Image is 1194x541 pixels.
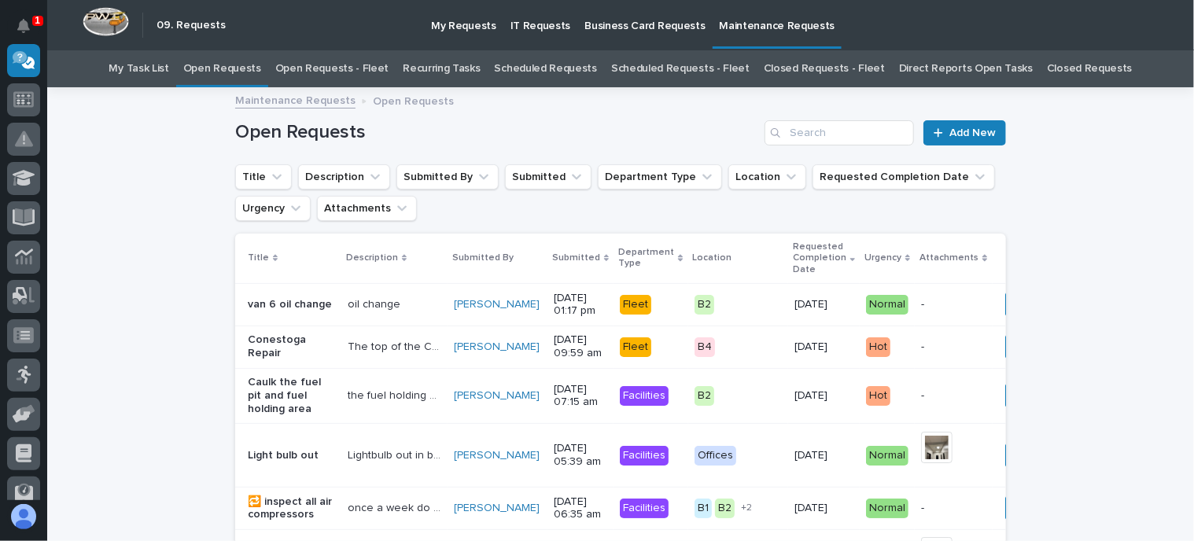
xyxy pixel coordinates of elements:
p: 🔁 inspect all air compressors [248,495,335,522]
p: [DATE] 05:39 am [554,442,607,469]
p: [DATE] 09:59 am [554,333,607,360]
p: Description [346,249,398,267]
div: Facilities [620,386,669,406]
h2: 09. Requests [157,19,226,32]
p: 1 [35,15,40,26]
a: Recurring Tasks [403,50,480,87]
p: [DATE] [794,340,853,354]
p: Conestoga Repair [248,333,335,360]
a: [PERSON_NAME] [454,502,540,515]
p: Location [693,249,732,267]
button: Attachments [317,196,417,221]
a: [PERSON_NAME] [454,389,540,403]
a: Closed Requests [1047,50,1132,87]
div: B2 [715,499,735,518]
a: Add New [923,120,1006,145]
span: Add New [949,127,996,138]
div: Hot [866,386,890,406]
div: Offices [695,446,736,466]
p: Lightbulb out in building one second floor near Ryan’s office [348,446,444,462]
p: oil change [348,295,404,311]
button: Assign [1005,495,1059,521]
a: Open Requests - Fleet [275,50,389,87]
p: Urgency [864,249,901,267]
p: van 6 oil change [248,298,335,311]
tr: 🔁 inspect all air compressorsonce a week do a visual inspection of all air compressors to insure ... [235,488,1188,530]
div: Normal [866,499,908,518]
p: the fuel holding area needs to be caulked. cut old caulk back in areas that need it clean the are... [348,386,444,403]
button: Requested Completion Date [813,164,995,190]
p: - [921,502,986,515]
div: Fleet [620,295,651,315]
a: Maintenance Requests [235,90,356,109]
p: Department Type [618,244,674,273]
button: Submitted By [396,164,499,190]
a: Direct Reports Open Tasks [899,50,1033,87]
a: Scheduled Requests [495,50,597,87]
button: Notifications [7,9,40,42]
div: Notifications1 [20,19,40,44]
button: Assign [1005,334,1059,359]
tr: Light bulb outLightbulb out in building one second floor near [PERSON_NAME] officeLightbulb out i... [235,424,1188,488]
div: Normal [866,295,908,315]
tr: van 6 oil changeoil changeoil change [PERSON_NAME] [DATE] 01:17 pmFleetB2[DATE]Normal-ScheduleDone [235,283,1188,326]
tr: Conestoga RepairThe top of the Conestoga on trailer #16 was torn by an onsite member. This needs ... [235,326,1188,368]
button: Assign [1005,383,1059,408]
button: Title [235,164,292,190]
a: Scheduled Requests - Fleet [611,50,750,87]
p: Requested Completion Date [793,238,846,278]
p: [DATE] [794,449,853,462]
p: - [921,389,986,403]
p: Open Requests [373,91,454,109]
div: B4 [695,337,715,357]
a: Closed Requests - Fleet [764,50,885,87]
img: Workspace Logo [83,7,129,36]
p: [DATE] [794,298,853,311]
button: users-avatar [7,500,40,533]
p: - [921,298,986,311]
div: Hot [866,337,890,357]
p: Attachments [919,249,978,267]
span: + 2 [741,503,752,513]
div: Facilities [620,499,669,518]
p: Light bulb out [248,449,335,462]
p: once a week do a visual inspection of all air compressors to insure any issues are caught. [348,499,444,515]
a: [PERSON_NAME] [454,449,540,462]
p: [DATE] 07:15 am [554,383,607,410]
div: Facilities [620,446,669,466]
button: Location [728,164,806,190]
button: Submitted [505,164,591,190]
p: [DATE] [794,389,853,403]
div: Normal [866,446,908,466]
div: B2 [695,386,714,406]
button: Assign [1005,443,1059,468]
p: [DATE] 06:35 am [554,495,607,522]
h1: Open Requests [235,121,758,144]
div: B1 [695,499,712,518]
div: B2 [695,295,714,315]
a: [PERSON_NAME] [454,340,540,354]
p: [DATE] 01:17 pm [554,292,607,318]
div: Fleet [620,337,651,357]
p: Title [248,249,269,267]
a: My Task List [109,50,169,87]
p: The top of the Conestoga on trailer #16 was torn by an onsite member. This needs attention as we ... [348,337,444,354]
tr: Caulk the fuel pit and fuel holding areathe fuel holding area needs to be caulked. cut old caulk ... [235,368,1188,424]
button: Description [298,164,390,190]
button: Schedule [1005,292,1074,317]
p: Caulk the fuel pit and fuel holding area [248,376,335,415]
p: Submitted By [452,249,514,267]
button: Department Type [598,164,722,190]
a: Open Requests [183,50,261,87]
button: Urgency [235,196,311,221]
p: - [921,340,986,354]
p: Submitted [552,249,600,267]
p: [DATE] [794,502,853,515]
a: [PERSON_NAME] [454,298,540,311]
input: Search [765,120,914,145]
